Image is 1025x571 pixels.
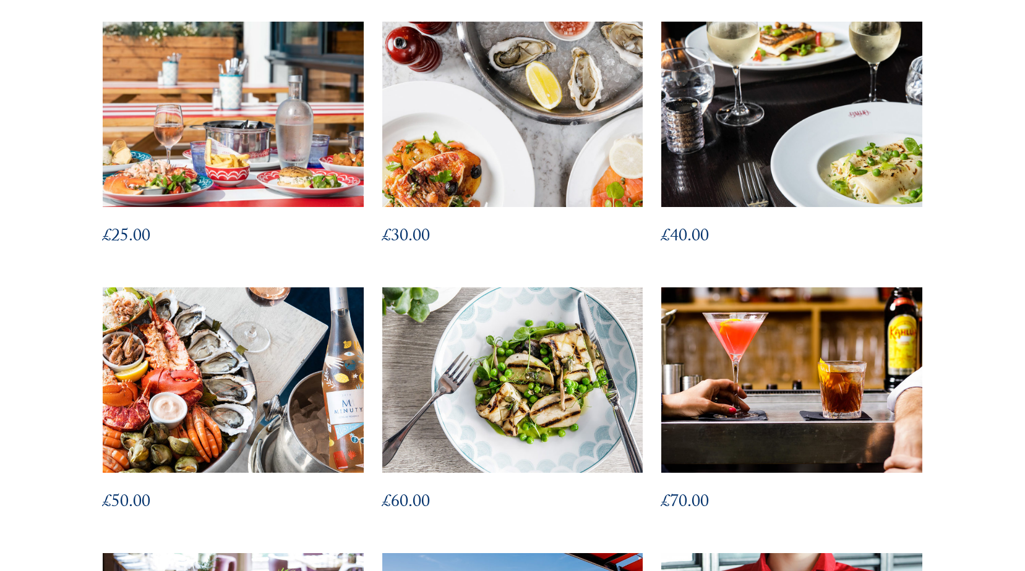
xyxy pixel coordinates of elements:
span: £ [382,222,391,253]
a: £70.00 [661,287,922,553]
span: £ [103,488,111,518]
bdi: 50.00 [103,488,150,518]
a: £25.00 [103,22,364,287]
bdi: 40.00 [661,222,709,253]
span: £ [661,222,670,253]
a: £30.00 [382,22,643,287]
a: £50.00 [103,287,364,553]
span: £ [661,488,670,518]
a: £40.00 [661,22,922,287]
bdi: 70.00 [661,488,709,518]
bdi: 60.00 [382,488,430,518]
span: £ [382,488,391,518]
bdi: 30.00 [382,222,430,253]
bdi: 25.00 [103,222,150,253]
span: £ [103,222,111,253]
a: £60.00 [382,287,643,553]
